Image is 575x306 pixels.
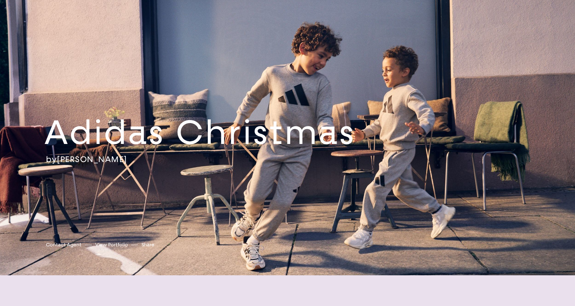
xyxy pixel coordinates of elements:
[142,240,154,249] button: Share
[46,154,57,164] span: by
[57,154,127,164] a: [PERSON_NAME]
[44,111,402,154] h2: Adidas Christmas
[46,241,82,248] a: Contact Agent
[95,241,128,248] a: View Portfolio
